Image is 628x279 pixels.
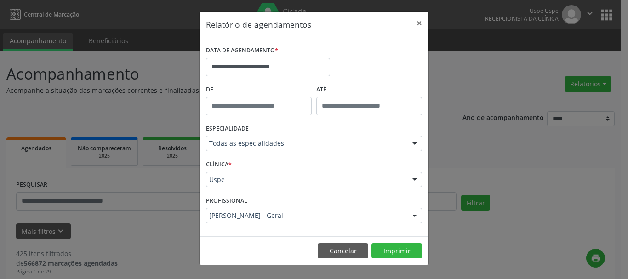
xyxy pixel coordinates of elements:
span: [PERSON_NAME] - Geral [209,211,403,220]
label: CLÍNICA [206,158,232,172]
label: DATA DE AGENDAMENTO [206,44,278,58]
button: Close [410,12,428,34]
label: ESPECIALIDADE [206,122,249,136]
span: Uspe [209,175,403,184]
span: Todas as especialidades [209,139,403,148]
button: Imprimir [371,243,422,259]
label: De [206,83,312,97]
label: ATÉ [316,83,422,97]
h5: Relatório de agendamentos [206,18,311,30]
label: PROFISSIONAL [206,194,247,208]
button: Cancelar [318,243,368,259]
